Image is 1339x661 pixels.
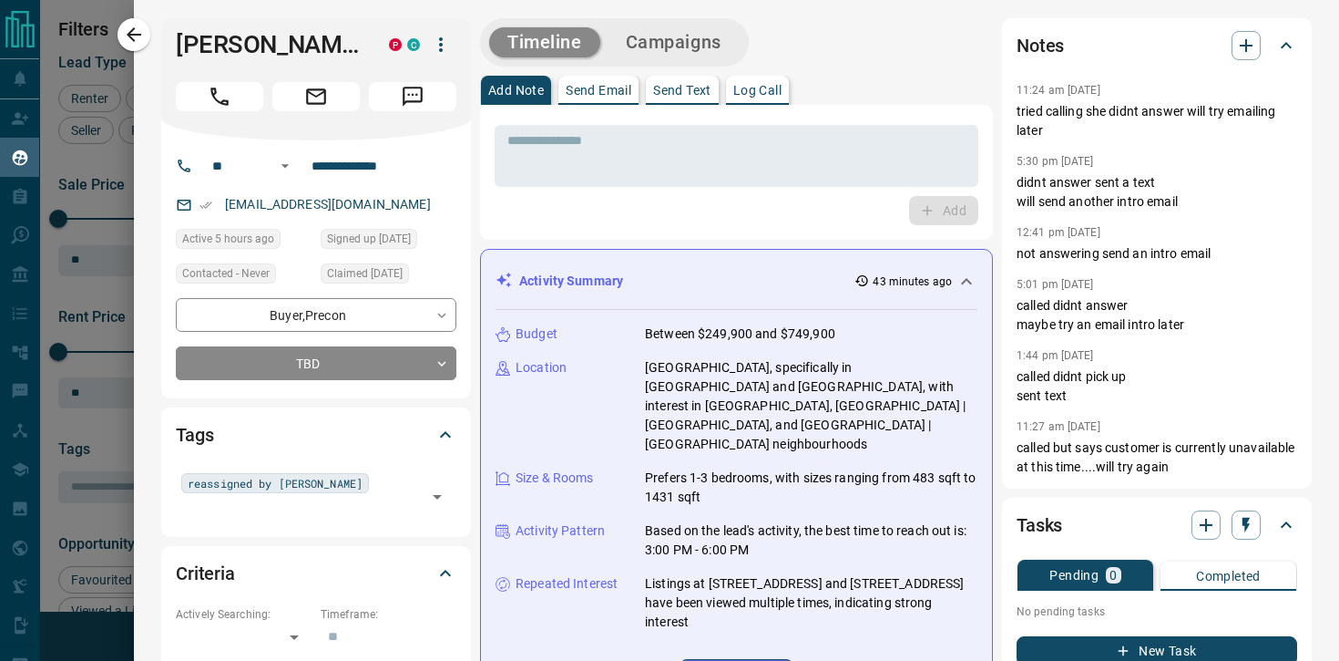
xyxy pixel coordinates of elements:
p: Location [516,358,567,377]
h1: [PERSON_NAME] [176,30,362,59]
p: Based on the lead's activity, the best time to reach out is: 3:00 PM - 6:00 PM [645,522,977,560]
div: TBD [176,346,456,380]
span: Contacted - Never [182,264,270,283]
p: tried calling she didnt answer will try emailing later [1017,102,1297,140]
div: Buyer , Precon [176,298,456,332]
p: [GEOGRAPHIC_DATA], specifically in [GEOGRAPHIC_DATA] and [GEOGRAPHIC_DATA], with interest in [GEO... [645,358,977,454]
p: Send Text [653,84,711,97]
div: Thu Sep 05 2024 [321,263,456,289]
p: 0 [1109,569,1117,582]
p: Activity Pattern [516,522,605,541]
p: 12:41 pm [DATE] [1017,226,1100,239]
p: 5:30 pm [DATE] [1017,155,1094,168]
p: 43 minutes ago [873,274,952,290]
p: 5:01 pm [DATE] [1017,278,1094,291]
p: Add Note [488,84,544,97]
button: Open [274,155,296,177]
div: Tags [176,413,456,457]
p: Repeated Interest [516,574,618,594]
p: didnt answer sent a text will send another intro email [1017,173,1297,212]
p: called but says customer is currently unavailable at this time....will try again [1017,439,1297,477]
p: Actively Searching: [176,606,312,623]
p: not answering send an intro email [1017,244,1297,263]
button: Campaigns [608,27,740,57]
span: reassigned by [PERSON_NAME] [188,474,363,492]
span: Claimed [DATE] [327,264,403,283]
div: Activity Summary43 minutes ago [496,264,977,298]
span: Call [176,82,263,111]
p: No pending tasks [1017,598,1297,625]
p: 11:27 am [DATE] [1017,420,1100,433]
p: Send Email [566,84,631,97]
div: Notes [1017,24,1297,67]
h2: Notes [1017,31,1064,60]
h2: Tasks [1017,511,1062,540]
div: condos.ca [407,38,420,51]
p: Prefers 1-3 bedrooms, with sizes ranging from 483 sqft to 1431 sqft [645,469,977,507]
div: Tasks [1017,503,1297,547]
span: Message [369,82,456,111]
p: 11:24 am [DATE] [1017,84,1100,97]
p: Timeframe: [321,606,456,623]
p: Activity Summary [519,272,623,291]
p: Size & Rooms [516,469,594,488]
h2: Criteria [176,559,235,588]
p: Listings at [STREET_ADDRESS] and [STREET_ADDRESS] have been viewed multiple times, indicating str... [645,574,977,632]
div: property.ca [389,38,402,51]
p: Budget [516,325,557,344]
span: Active 5 hours ago [182,230,274,248]
svg: Email Verified [199,199,212,212]
div: Mon Apr 08 2019 [321,229,456,254]
span: Email [272,82,360,111]
p: Log Call [733,84,782,97]
p: Pending [1049,569,1099,582]
span: Signed up [DATE] [327,230,411,248]
h2: Tags [176,420,213,449]
p: called didnt pick up sent text [1017,367,1297,406]
button: Timeline [489,27,600,57]
p: Completed [1196,570,1261,583]
div: Criteria [176,552,456,595]
p: Between $249,900 and $749,900 [645,325,835,344]
button: Open [424,484,450,510]
a: [EMAIL_ADDRESS][DOMAIN_NAME] [225,197,431,212]
div: Mon Aug 18 2025 [176,229,312,254]
p: 1:44 pm [DATE] [1017,349,1094,362]
p: called didnt answer maybe try an email intro later [1017,296,1297,335]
